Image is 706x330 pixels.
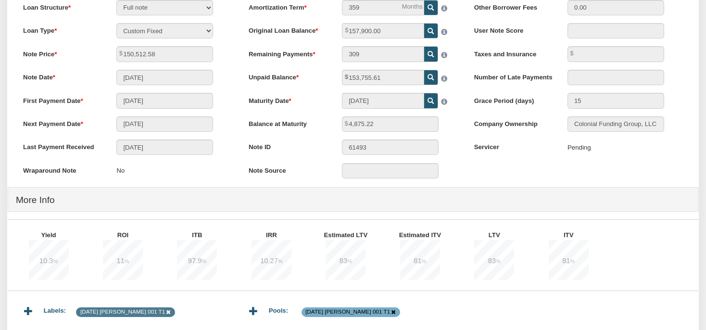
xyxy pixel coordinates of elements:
label: Company Ownership [466,116,560,129]
label: Original Loan Balance [241,23,334,36]
label: Wraparound Note [15,163,109,176]
label: IRR [231,228,319,240]
h4: More Info [16,190,690,210]
input: MM/DD/YYYY [116,140,213,155]
label: ITV [528,228,617,240]
label: Note Price [15,46,109,59]
input: MM/DD/YYYY [342,93,424,108]
label: User Note Score [466,23,560,36]
label: Unpaid Balance [241,70,334,82]
div: Pools: [269,299,302,316]
label: Estimated LTV [305,228,394,240]
label: Yield [8,228,97,240]
div: Pending [567,140,591,156]
label: Number of Late Payments [466,70,560,82]
label: Loan Type [15,23,109,36]
label: Last Payment Received [15,140,109,152]
label: First Payment Date [15,93,109,105]
label: Grace Period (days) [466,93,560,105]
label: LTV [454,228,542,240]
label: Maturity Date [241,93,334,105]
label: Balance at Maturity [241,116,334,129]
div: Labels: [44,299,76,316]
input: MM/DD/YYYY [116,70,213,85]
label: Estimated ITV [379,228,468,240]
label: Remaining Payments [241,46,334,59]
div: [DATE] [PERSON_NAME] 001 T1 [305,308,390,316]
label: Note Source [241,163,334,176]
label: ROI [82,228,171,240]
label: Servicer [466,140,560,152]
label: Note Date [15,70,109,82]
label: ITB [157,228,245,240]
label: Taxes and Insurance [466,46,560,59]
label: Note ID [241,140,334,152]
p: No [116,163,125,179]
div: [DATE] [PERSON_NAME] 001 T1 [80,308,165,316]
input: MM/DD/YYYY [116,116,213,132]
input: MM/DD/YYYY [116,93,213,108]
label: Next Payment Date [15,116,109,129]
